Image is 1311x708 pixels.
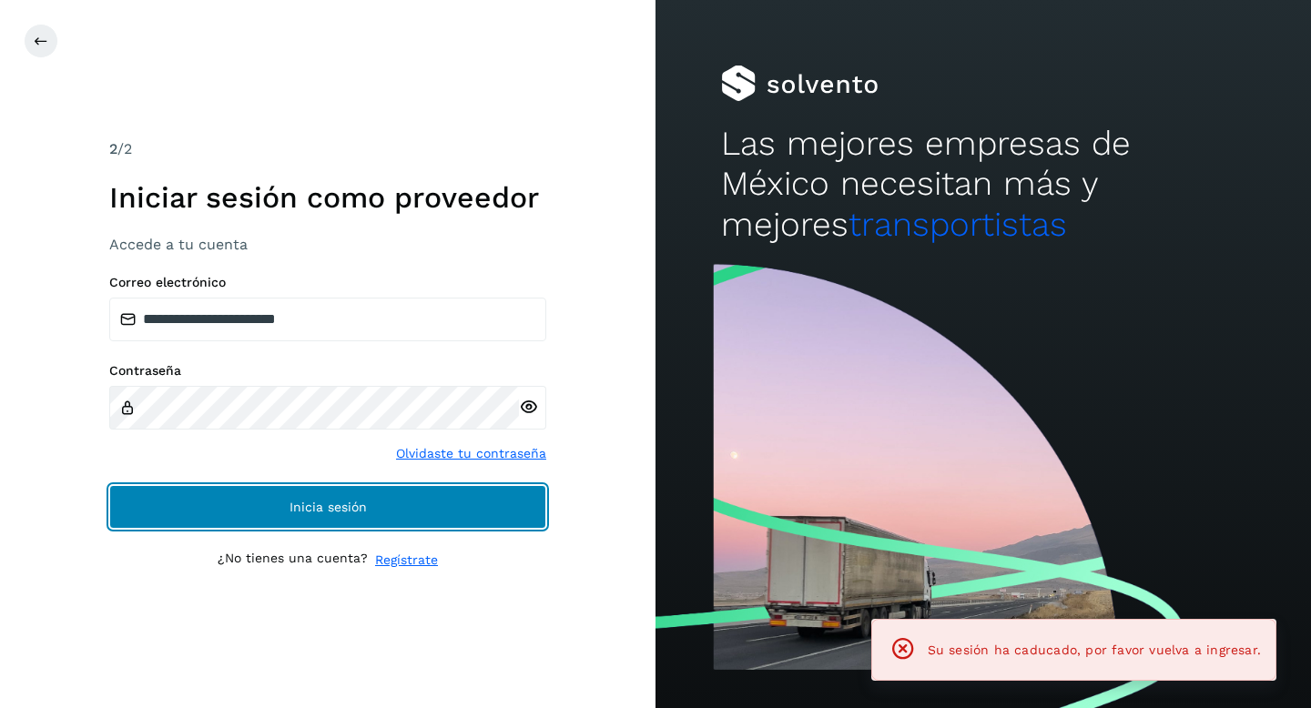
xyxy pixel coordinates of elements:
[928,642,1261,657] span: Su sesión ha caducado, por favor vuelva a ingresar.
[109,363,546,379] label: Contraseña
[721,124,1245,245] h2: Las mejores empresas de México necesitan más y mejores
[109,180,546,215] h1: Iniciar sesión como proveedor
[396,444,546,463] a: Olvidaste tu contraseña
[109,275,546,290] label: Correo electrónico
[109,236,546,253] h3: Accede a tu cuenta
[109,140,117,157] span: 2
[109,138,546,160] div: /2
[849,205,1067,244] span: transportistas
[375,551,438,570] a: Regístrate
[109,485,546,529] button: Inicia sesión
[218,551,368,570] p: ¿No tienes una cuenta?
[290,501,367,513] span: Inicia sesión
